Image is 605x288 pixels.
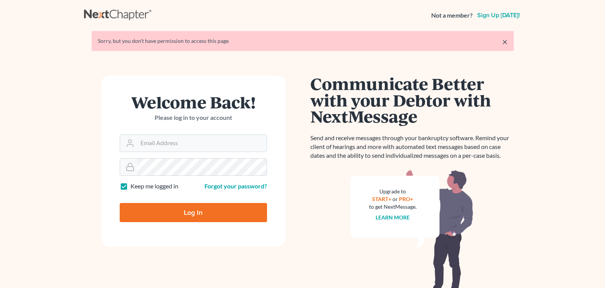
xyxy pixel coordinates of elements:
h1: Communicate Better with your Debtor with NextMessage [310,75,514,124]
p: Send and receive messages through your bankruptcy software. Remind your client of hearings and mo... [310,134,514,160]
span: or [392,196,398,202]
a: PRO+ [399,196,413,202]
a: × [502,37,508,46]
input: Email Address [137,135,267,152]
div: Upgrade to [369,188,417,195]
a: START+ [372,196,391,202]
input: Log In [120,203,267,222]
div: Sorry, but you don't have permission to access this page [98,37,508,45]
div: to get NextMessage. [369,203,417,211]
a: Forgot your password? [204,182,267,190]
a: Learn more [376,214,410,221]
strong: Not a member? [431,11,473,20]
a: Sign up [DATE]! [476,12,521,18]
p: Please log in to your account [120,113,267,122]
label: Keep me logged in [130,182,178,191]
h1: Welcome Back! [120,94,267,110]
